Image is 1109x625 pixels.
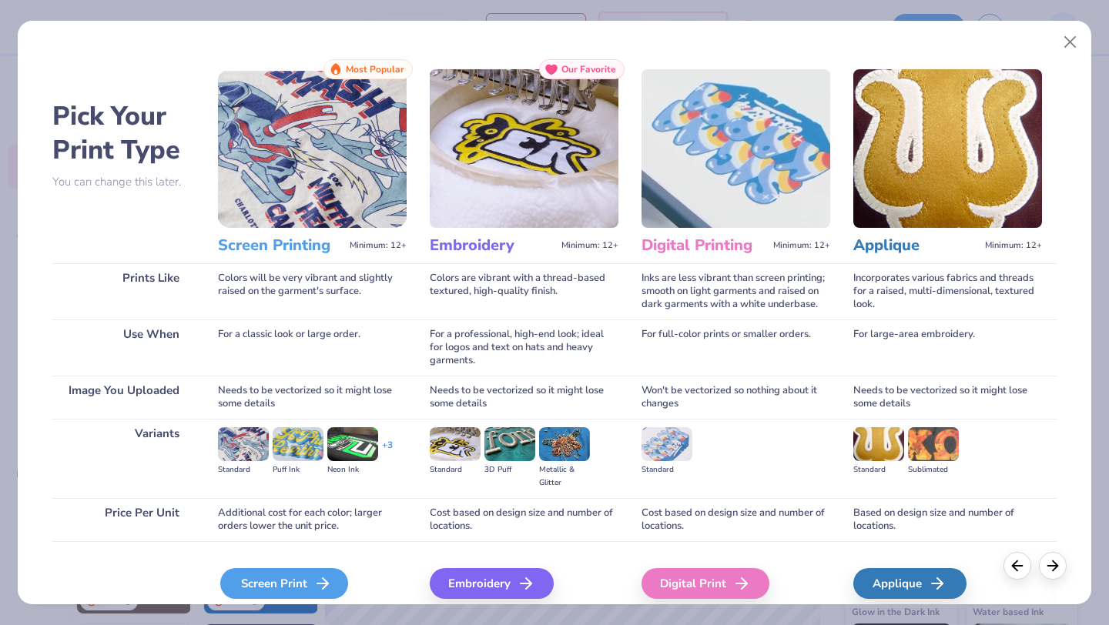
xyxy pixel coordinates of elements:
img: Standard [430,427,481,461]
h3: Applique [853,236,979,256]
img: 3D Puff [484,427,535,461]
div: Variants [52,419,195,498]
div: Colors will be very vibrant and slightly raised on the garment's surface. [218,263,407,319]
div: Additional cost for each color; larger orders lower the unit price. [218,498,407,541]
img: Standard [853,427,904,461]
img: Applique [853,69,1042,228]
p: You can change this later. [52,175,195,189]
img: Standard [218,427,269,461]
div: Applique [853,568,967,599]
div: Embroidery [430,568,554,599]
h3: Digital Printing [642,236,767,256]
span: Minimum: 12+ [773,240,830,251]
div: Metallic & Glitter [539,463,590,490]
div: For a classic look or large order. [218,319,407,376]
div: Image You Uploaded [52,376,195,419]
img: Digital Printing [642,69,830,228]
div: Prints Like [52,263,195,319]
h2: Pick Your Print Type [52,99,195,167]
img: Screen Printing [218,69,407,228]
div: For a professional, high-end look; ideal for logos and text on hats and heavy garments. [430,319,618,376]
div: Digital Print [642,568,769,599]
div: Incorporates various fabrics and threads for a raised, multi-dimensional, textured look. [853,263,1042,319]
div: Screen Print [220,568,348,599]
div: Standard [853,463,904,476]
div: Cost based on design size and number of locations. [430,498,618,541]
span: We'll vectorize your image. [430,602,618,615]
div: Won't be vectorized so nothing about it changes [642,376,830,419]
span: Minimum: 12+ [985,240,1042,251]
span: We'll vectorize your image. [218,602,407,615]
div: + 3 [382,439,393,465]
div: Needs to be vectorized so it might lose some details [853,376,1042,419]
img: Metallic & Glitter [539,427,590,461]
div: For full-color prints or smaller orders. [642,319,830,376]
div: Neon Ink [327,463,378,476]
div: Sublimated [908,463,959,476]
span: Our Favorite [561,64,616,75]
div: Price Per Unit [52,498,195,541]
div: Needs to be vectorized so it might lose some details [218,376,407,419]
span: Most Popular [346,64,404,75]
div: Standard [218,463,269,476]
h3: Screen Printing [218,236,343,256]
div: Puff Ink [273,463,323,476]
div: For large-area embroidery. [853,319,1042,376]
img: Puff Ink [273,427,323,461]
div: Use When [52,319,195,376]
div: Colors are vibrant with a thread-based textured, high-quality finish. [430,263,618,319]
img: Neon Ink [327,427,378,461]
img: Sublimated [908,427,959,461]
span: We'll vectorize your image. [853,602,1042,615]
div: Cost based on design size and number of locations. [642,498,830,541]
div: Standard [642,463,692,476]
h3: Embroidery [430,236,555,256]
img: Embroidery [430,69,618,228]
div: Needs to be vectorized so it might lose some details [430,376,618,419]
span: Minimum: 12+ [350,240,407,251]
div: 3D Puff [484,463,535,476]
span: Minimum: 12+ [561,240,618,251]
img: Standard [642,427,692,461]
div: Based on design size and number of locations. [853,498,1042,541]
div: Inks are less vibrant than screen printing; smooth on light garments and raised on dark garments ... [642,263,830,319]
div: Standard [430,463,481,476]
